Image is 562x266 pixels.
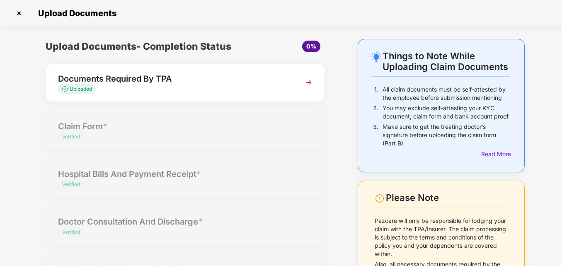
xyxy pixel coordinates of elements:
p: All claim documents must be self-attested by the employee before submission mentioning [383,85,510,102]
p: 1. [374,85,378,102]
p: Make sure to get the treating doctor’s signature before uploading the claim form (Part B) [383,123,510,148]
div: Read More [481,150,510,159]
div: Things to Note While Uploading Claim Documents [383,51,510,72]
img: svg+xml;base64,PHN2ZyBpZD0iQ3Jvc3MtMzJ4MzIiIHhtbG5zPSJodHRwOi8vd3d3LnczLm9yZy8yMDAwL3N2ZyIgd2lkdG... [12,7,26,20]
span: Uploaded [70,86,92,92]
span: 0% [306,43,316,50]
p: Pazcare will only be responsible for lodging your claim with the TPA/Insurer. The claim processin... [375,217,511,258]
p: 3. [373,123,378,148]
img: svg+xml;base64,PHN2ZyBpZD0iV2FybmluZ18tXzI0eDI0IiBkYXRhLW5hbWU9Ildhcm5pbmcgLSAyNHgyNCIgeG1sbnM9Im... [375,193,385,203]
img: svg+xml;base64,PHN2ZyB4bWxucz0iaHR0cDovL3d3dy53My5vcmcvMjAwMC9zdmciIHdpZHRoPSIyNC4wOTMiIGhlaWdodD... [371,52,381,62]
p: You may exclude self-attesting your KYC document, claim form and bank account proof. [383,104,510,121]
div: Documents Required By TPA [58,72,291,85]
p: 2. [373,104,378,121]
img: svg+xml;base64,PHN2ZyBpZD0iTmV4dCIgeG1sbnM9Imh0dHA6Ly93d3cudzMub3JnLzIwMDAvc3ZnIiB3aWR0aD0iMzYiIG... [301,75,316,90]
div: Upload Documents- Completion Status [46,39,231,54]
span: Upload Documents [30,8,121,18]
img: svg+xml;base64,PHN2ZyB4bWxucz0iaHR0cDovL3d3dy53My5vcmcvMjAwMC9zdmciIHdpZHRoPSIxMy4zMzMiIGhlaWdodD... [62,86,70,92]
div: Please Note [386,192,510,203]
